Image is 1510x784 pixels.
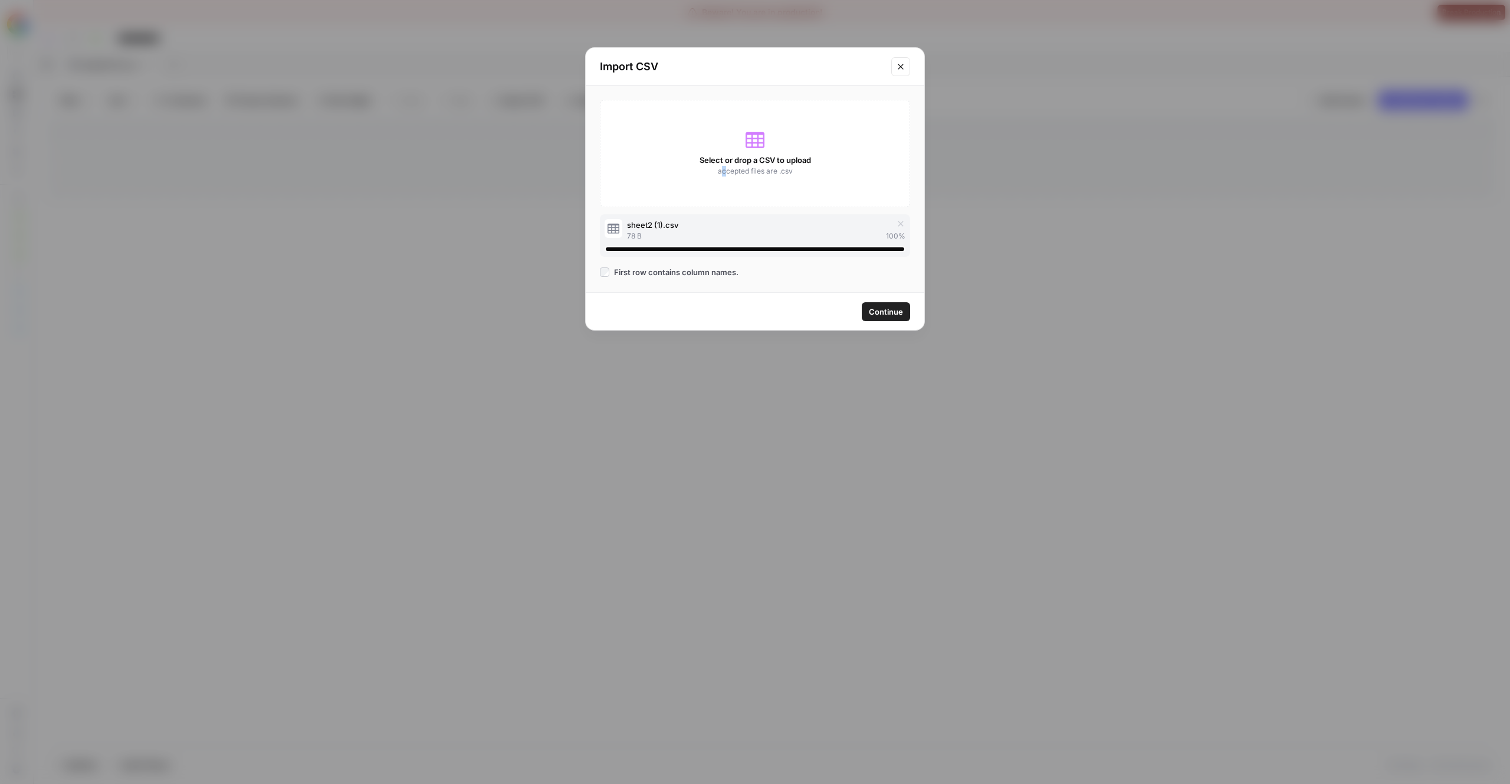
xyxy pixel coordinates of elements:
button: Continue [862,302,910,321]
span: 78 B [627,231,642,241]
span: First row contains column names. [614,266,738,278]
input: First row contains column names. [600,267,609,277]
button: Close modal [891,57,910,76]
span: Select or drop a CSV to upload [700,154,811,166]
span: 100 % [886,231,905,241]
span: accepted files are .csv [718,166,793,177]
span: Continue [869,306,903,318]
h2: Import CSV [600,58,884,75]
span: sheet2 (1).csv [627,219,678,231]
